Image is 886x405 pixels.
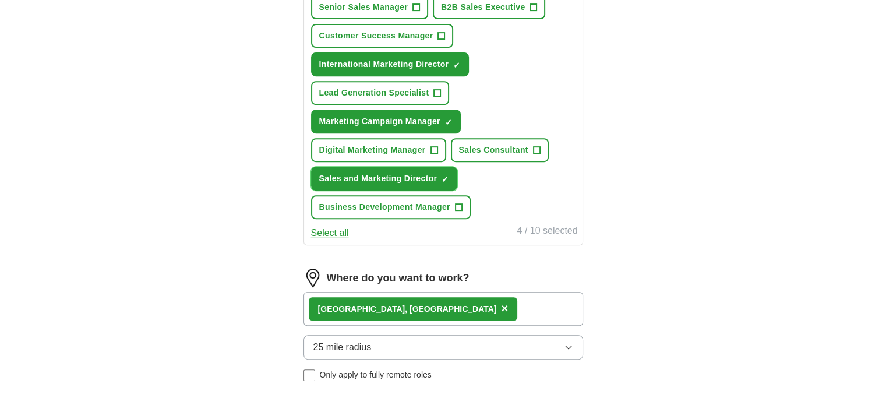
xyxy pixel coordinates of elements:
span: Marketing Campaign Manager [319,115,440,128]
span: Business Development Manager [319,201,450,213]
label: Where do you want to work? [327,270,470,286]
button: Business Development Manager [311,195,471,219]
span: ✓ [453,61,460,70]
span: International Marketing Director [319,58,449,71]
button: Customer Success Manager [311,24,454,48]
span: Only apply to fully remote roles [320,369,432,381]
span: ✓ [442,175,449,184]
span: Senior Sales Manager [319,1,408,13]
span: Sales and Marketing Director [319,172,437,185]
div: 4 / 10 selected [517,224,577,240]
button: International Marketing Director✓ [311,52,470,76]
button: Digital Marketing Manager [311,138,446,162]
span: Lead Generation Specialist [319,87,429,99]
span: × [501,302,508,315]
img: location.png [303,269,322,287]
button: Sales and Marketing Director✓ [311,167,458,191]
div: [GEOGRAPHIC_DATA], [GEOGRAPHIC_DATA] [318,303,497,315]
input: Only apply to fully remote roles [303,369,315,381]
button: Sales Consultant [451,138,549,162]
span: Digital Marketing Manager [319,144,426,156]
span: Sales Consultant [459,144,528,156]
button: Marketing Campaign Manager✓ [311,110,461,133]
span: B2B Sales Executive [441,1,525,13]
span: ✓ [445,118,452,127]
button: × [501,300,508,318]
span: Customer Success Manager [319,30,433,42]
button: Select all [311,226,349,240]
button: 25 mile radius [303,335,583,360]
span: 25 mile radius [313,340,372,354]
button: Lead Generation Specialist [311,81,450,105]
